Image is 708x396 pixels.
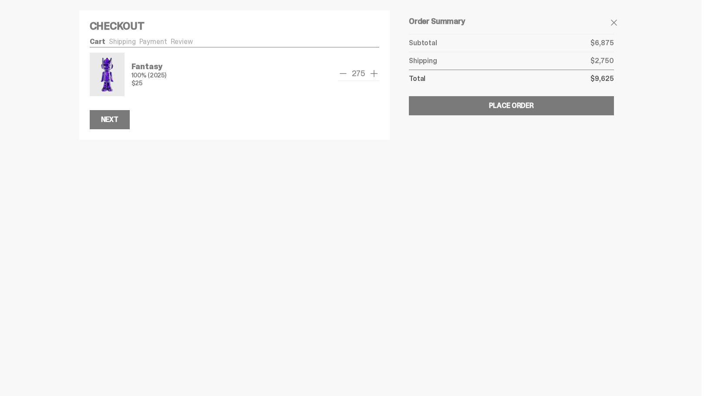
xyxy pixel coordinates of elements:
div: Place Order [489,102,534,109]
p: Shipping [409,57,437,64]
button: Place Order [409,96,614,115]
div: Next [101,116,118,123]
p: Total [409,75,425,82]
a: Cart [90,37,105,46]
a: Review [171,37,193,46]
p: $6,875 [590,40,614,47]
p: $9,625 [590,75,614,82]
h4: Checkout [90,21,380,31]
a: Shipping [109,37,136,46]
button: add one [369,68,379,79]
a: Payment [139,37,167,46]
img: Fantasy [91,54,123,94]
h5: Order Summary [409,17,614,25]
p: 100% (2025) [131,72,166,78]
p: Subtotal [409,40,437,47]
button: Next [90,110,130,129]
span: 275 [348,70,369,77]
p: $2,750 [590,57,614,64]
p: Fantasy [131,63,166,70]
p: $25 [131,80,166,86]
button: remove one [338,68,348,79]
